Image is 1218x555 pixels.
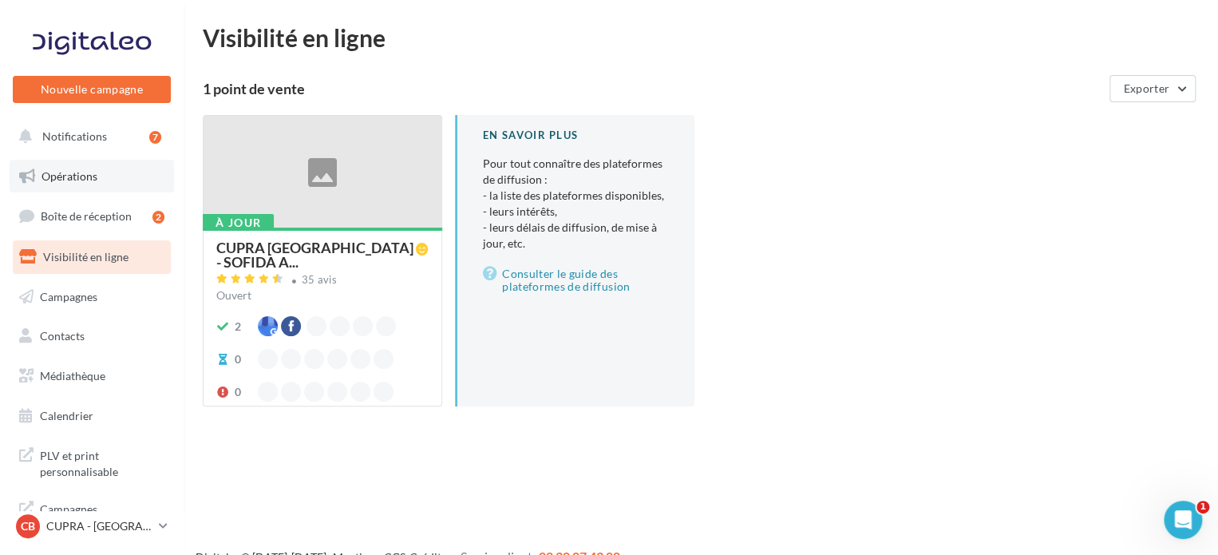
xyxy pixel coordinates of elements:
a: Opérations [10,160,174,193]
span: Campagnes [40,289,97,303]
button: Notifications 7 [10,120,168,153]
li: - leurs intérêts, [483,204,669,220]
span: PLV et print personnalisable [40,445,164,479]
div: À jour [203,214,274,232]
span: CUPRA [GEOGRAPHIC_DATA] - SOFIDA A... [216,240,416,269]
div: 0 [235,351,241,367]
div: 1 point de vente [203,81,1103,96]
div: 2 [152,211,164,224]
div: Visibilité en ligne [203,26,1199,50]
a: Calendrier [10,399,174,433]
div: En savoir plus [483,128,669,143]
span: Campagnes DataOnDemand [40,498,164,533]
a: Campagnes [10,280,174,314]
a: 35 avis [216,272,429,291]
span: Opérations [42,169,97,183]
iframe: Intercom live chat [1164,501,1202,539]
span: Contacts [40,329,85,343]
span: Visibilité en ligne [43,250,129,264]
div: 0 [235,384,241,400]
a: Contacts [10,319,174,353]
button: Exporter [1109,75,1196,102]
a: Médiathèque [10,359,174,393]
p: CUPRA - [GEOGRAPHIC_DATA] [46,518,152,534]
li: - la liste des plateformes disponibles, [483,188,669,204]
span: Boîte de réception [41,209,132,223]
a: Consulter le guide des plateformes de diffusion [483,264,669,296]
li: - leurs délais de diffusion, de mise à jour, etc. [483,220,669,252]
span: Notifications [42,129,107,143]
p: Pour tout connaître des plateformes de diffusion : [483,156,669,252]
span: Ouvert [216,288,251,302]
a: Boîte de réception2 [10,199,174,233]
div: 2 [235,319,241,335]
span: Exporter [1123,81,1169,95]
span: CB [21,518,35,534]
div: 7 [149,131,161,144]
span: 1 [1196,501,1209,513]
div: 35 avis [302,275,337,285]
a: PLV et print personnalisable [10,438,174,486]
a: CB CUPRA - [GEOGRAPHIC_DATA] [13,511,171,541]
button: Nouvelle campagne [13,76,171,103]
span: Calendrier [40,409,93,422]
span: Médiathèque [40,369,105,383]
a: Campagnes DataOnDemand [10,492,174,539]
a: Visibilité en ligne [10,240,174,274]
